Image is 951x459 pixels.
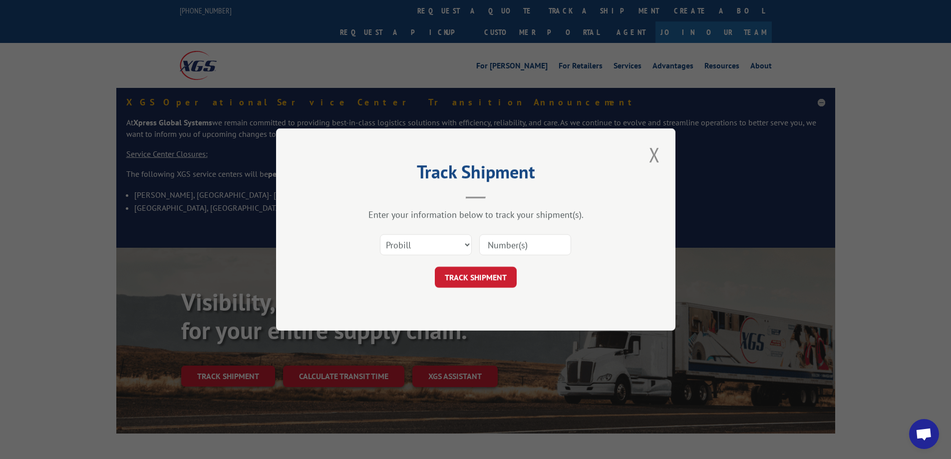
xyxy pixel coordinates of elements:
a: Open chat [909,419,939,449]
button: Close modal [646,141,663,168]
input: Number(s) [479,234,571,255]
h2: Track Shipment [326,165,626,184]
button: TRACK SHIPMENT [435,267,517,288]
div: Enter your information below to track your shipment(s). [326,209,626,220]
